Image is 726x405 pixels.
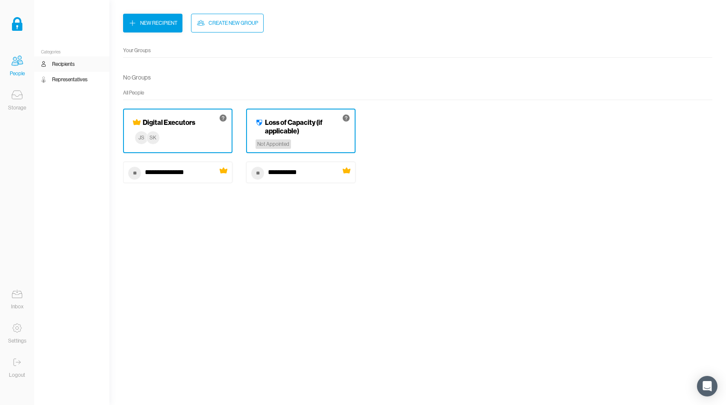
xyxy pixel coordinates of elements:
button: New Recipient [123,14,182,33]
button: Create New Group [191,14,264,33]
div: People [10,69,25,78]
div: New Recipient [140,19,177,27]
div: Storage [8,103,26,112]
div: JS [135,131,148,145]
div: Settings [8,337,26,345]
div: Recipients [52,60,75,68]
div: Not Appointed [256,139,291,149]
div: Your Groups [123,46,712,55]
h4: Digital Executors [143,118,195,127]
div: SK [146,131,160,145]
h4: Loss of Capacity (if applicable) [265,118,346,135]
div: Inbox [11,302,24,311]
a: Representatives [34,72,109,87]
div: Representatives [52,75,88,84]
div: Open Intercom Messenger [697,376,717,396]
div: All People [123,89,712,97]
div: No Groups [123,71,151,83]
a: Recipients [34,56,109,72]
div: Create New Group [209,19,258,27]
div: Logout [9,371,25,379]
div: Categories [34,50,109,55]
